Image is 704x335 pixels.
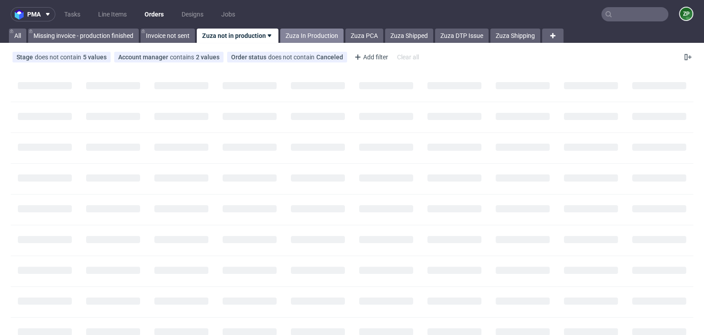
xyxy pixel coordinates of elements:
[9,29,26,43] a: All
[141,29,195,43] a: Invoice not sent
[170,54,196,61] span: contains
[35,54,83,61] span: does not contain
[231,54,268,61] span: Order status
[11,7,55,21] button: pma
[83,54,107,61] div: 5 values
[118,54,170,61] span: Account manager
[59,7,86,21] a: Tasks
[280,29,344,43] a: Zuza In Production
[17,54,35,61] span: Stage
[28,29,139,43] a: Missing invoice - production finished
[15,9,27,20] img: logo
[139,7,169,21] a: Orders
[395,51,421,63] div: Clear all
[197,29,278,43] a: Zuza not in production
[196,54,219,61] div: 2 values
[216,7,240,21] a: Jobs
[351,50,390,64] div: Add filter
[268,54,316,61] span: does not contain
[435,29,489,43] a: Zuza DTP Issue
[93,7,132,21] a: Line Items
[680,8,692,20] figcaption: ZP
[316,54,343,61] div: Canceled
[27,11,41,17] span: pma
[490,29,540,43] a: Zuza Shipping
[176,7,209,21] a: Designs
[385,29,433,43] a: Zuza Shipped
[345,29,383,43] a: Zuza PCA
